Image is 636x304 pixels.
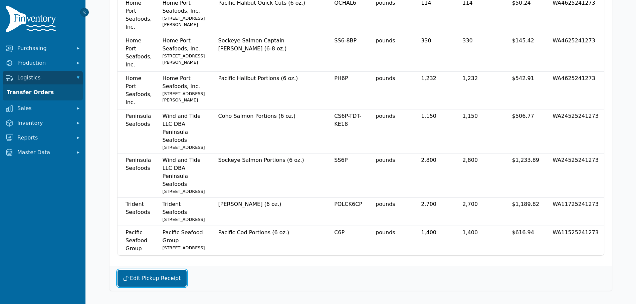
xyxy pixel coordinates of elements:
[126,229,147,252] span: Pacific Seafood Group
[3,42,83,55] button: Purchasing
[163,113,205,150] span: Wind and Tide LLC DBA Peninsula Seafoods
[218,75,298,81] span: Pacific Halibut Portions (6 oz.)
[376,201,395,207] span: pounds
[17,104,71,112] span: Sales
[326,72,368,109] td: PH6P
[218,201,281,207] span: [PERSON_NAME] (6 oz.)
[326,226,368,255] td: C6P
[545,226,604,255] td: WA11525241273
[118,270,187,287] button: Edit Pickup Receipt
[163,37,205,65] span: Home Port Seafoods, Inc.
[4,86,81,99] a: Transfer Orders
[462,229,478,236] span: 1,400
[504,34,545,72] td: $145.42
[545,198,604,226] td: WA11725241273
[218,229,289,236] span: Pacific Cod Portions (6 oz.)
[326,34,368,72] td: SS6-8BP
[163,53,205,65] small: [STREET_ADDRESS][PERSON_NAME]
[421,201,436,207] span: 2,700
[163,245,205,251] small: [STREET_ADDRESS]
[421,229,436,236] span: 1,400
[376,37,395,44] span: pounds
[126,201,150,215] span: Trident Seafoods
[163,201,205,223] span: Trident Seafoods
[17,59,71,67] span: Production
[126,157,151,171] span: Peninsula Seafoods
[3,131,83,144] button: Reports
[17,119,71,127] span: Inventory
[17,134,71,142] span: Reports
[462,113,478,119] span: 1,150
[163,188,205,195] small: [STREET_ADDRESS]
[163,15,205,28] small: [STREET_ADDRESS][PERSON_NAME]
[504,198,545,226] td: $1,189.82
[163,90,205,103] small: [STREET_ADDRESS][PERSON_NAME]
[421,75,436,81] span: 1,232
[163,75,205,103] span: Home Port Seafoods, Inc.
[163,157,205,195] span: Wind and Tide LLC DBA Peninsula Seafoods
[462,157,478,163] span: 2,800
[326,198,368,226] td: POLCK6CP
[462,75,478,81] span: 1,232
[462,201,478,207] span: 2,700
[504,226,545,255] td: $616.94
[17,74,71,82] span: Logistics
[3,146,83,159] button: Master Data
[504,109,545,154] td: $506.77
[126,113,151,127] span: Peninsula Seafoods
[326,154,368,198] td: SS6P
[326,109,368,154] td: CS6P-TDT-KE18
[163,216,205,223] small: [STREET_ADDRESS]
[163,144,205,150] small: [STREET_ADDRESS]
[376,157,395,163] span: pounds
[376,229,395,236] span: pounds
[545,34,604,72] td: WA4625241273
[126,75,152,105] span: Home Port Seafoods, Inc.
[3,71,83,84] button: Logistics
[17,148,71,157] span: Master Data
[504,154,545,198] td: $1,233.89
[218,157,304,163] span: Sockeye Salmon Portions (6 oz.)
[3,102,83,115] button: Sales
[376,75,395,81] span: pounds
[421,113,436,119] span: 1,150
[218,37,286,52] span: Sockeye Salmon Captain [PERSON_NAME] (6-8 oz.)
[462,37,473,44] span: 330
[3,116,83,130] button: Inventory
[3,56,83,70] button: Production
[545,154,604,198] td: WA24525241273
[163,229,205,251] span: Pacific Seafood Group
[504,72,545,109] td: $542.91
[545,109,604,154] td: WA24525241273
[5,5,59,35] img: Finventory
[126,37,152,68] span: Home Port Seafoods, Inc.
[376,113,395,119] span: pounds
[545,72,604,109] td: WA4625241273
[421,37,431,44] span: 330
[218,113,295,119] span: Coho Salmon Portions (6 oz.)
[17,44,71,52] span: Purchasing
[421,157,436,163] span: 2,800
